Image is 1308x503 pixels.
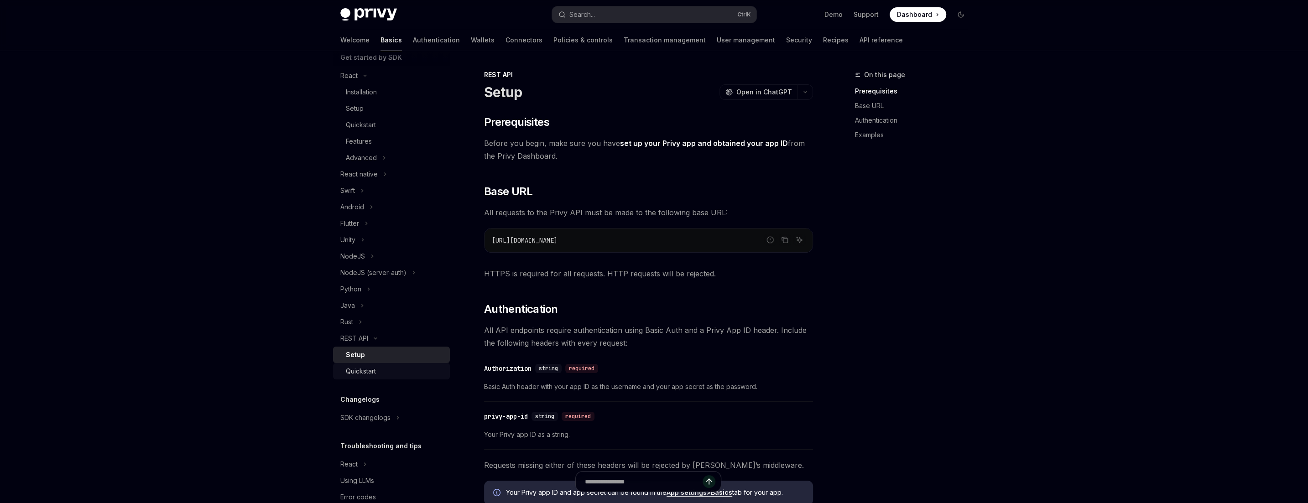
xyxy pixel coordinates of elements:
[340,412,391,423] div: SDK changelogs
[855,128,975,142] a: Examples
[539,365,558,372] span: string
[340,234,355,245] div: Unity
[340,267,406,278] div: NodeJS (server-auth)
[484,267,813,280] span: HTTPS is required for all requests. HTTP requests will be rejected.
[854,10,879,19] a: Support
[855,99,975,113] a: Base URL
[484,324,813,349] span: All API endpoints require authentication using Basic Auth and a Privy App ID header. Include the ...
[340,284,361,295] div: Python
[703,475,715,488] button: Send message
[855,113,975,128] a: Authentication
[340,316,353,327] div: Rust
[333,363,450,379] a: Quickstart
[535,413,554,420] span: string
[492,236,558,244] span: [URL][DOMAIN_NAME]
[484,115,549,130] span: Prerequisites
[553,29,613,51] a: Policies & controls
[346,349,365,360] div: Setup
[333,199,450,215] button: Toggle Android section
[484,364,532,373] div: Authorization
[333,347,450,363] a: Setup
[333,281,450,297] button: Toggle Python section
[484,84,522,100] h1: Setup
[333,133,450,150] a: Features
[620,139,788,148] a: set up your Privy app and obtained your app ID
[897,10,932,19] span: Dashboard
[340,8,397,21] img: dark logo
[346,119,376,130] div: Quickstart
[333,232,450,248] button: Toggle Unity section
[552,6,756,23] button: Open search
[346,152,377,163] div: Advanced
[565,364,598,373] div: required
[340,333,368,344] div: REST API
[484,381,813,392] span: Basic Auth header with your app ID as the username and your app secret as the password.
[855,84,975,99] a: Prerequisites
[333,248,450,264] button: Toggle NodeJS section
[380,29,402,51] a: Basics
[333,100,450,117] a: Setup
[505,29,542,51] a: Connectors
[333,472,450,489] a: Using LLMs
[346,87,377,98] div: Installation
[860,29,903,51] a: API reference
[786,29,812,51] a: Security
[624,29,706,51] a: Transaction management
[333,182,450,199] button: Toggle Swift section
[340,169,378,180] div: React native
[823,29,849,51] a: Recipes
[569,9,595,20] div: Search...
[340,394,380,405] h5: Changelogs
[333,84,450,100] a: Installation
[333,67,450,84] button: Toggle React section
[333,330,450,347] button: Toggle REST API section
[484,412,528,421] div: privy-app-id
[333,215,450,232] button: Toggle Flutter section
[824,10,843,19] a: Demo
[333,117,450,133] a: Quickstart
[346,136,372,147] div: Features
[717,29,775,51] a: User management
[340,475,374,486] div: Using LLMs
[340,70,358,81] div: React
[346,103,364,114] div: Setup
[585,472,703,492] input: Ask a question...
[340,202,364,213] div: Android
[719,84,797,100] button: Open in ChatGPT
[413,29,460,51] a: Authentication
[333,166,450,182] button: Toggle React native section
[484,206,813,219] span: All requests to the Privy API must be made to the following base URL:
[340,185,355,196] div: Swift
[864,69,905,80] span: On this page
[484,70,813,79] div: REST API
[764,234,776,246] button: Report incorrect code
[340,300,355,311] div: Java
[333,150,450,166] button: Toggle Advanced section
[484,429,813,440] span: Your Privy app ID as a string.
[333,264,450,281] button: Toggle NodeJS (server-auth) section
[333,410,450,426] button: Toggle SDK changelogs section
[890,7,946,22] a: Dashboard
[793,234,805,246] button: Ask AI
[340,251,365,262] div: NodeJS
[340,441,422,451] h5: Troubleshooting and tips
[340,29,370,51] a: Welcome
[954,7,968,22] button: Toggle dark mode
[346,366,376,377] div: Quickstart
[484,302,558,316] span: Authentication
[471,29,495,51] a: Wallets
[333,456,450,472] button: Toggle React section
[562,412,594,421] div: required
[737,11,751,18] span: Ctrl K
[333,314,450,330] button: Toggle Rust section
[736,88,792,97] span: Open in ChatGPT
[333,297,450,314] button: Toggle Java section
[484,137,813,162] span: Before you begin, make sure you have from the Privy Dashboard.
[340,459,358,470] div: React
[779,234,791,246] button: Copy the contents from the code block
[340,218,359,229] div: Flutter
[484,184,532,199] span: Base URL
[340,492,376,503] div: Error codes
[484,459,813,472] span: Requests missing either of these headers will be rejected by [PERSON_NAME]’s middleware.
